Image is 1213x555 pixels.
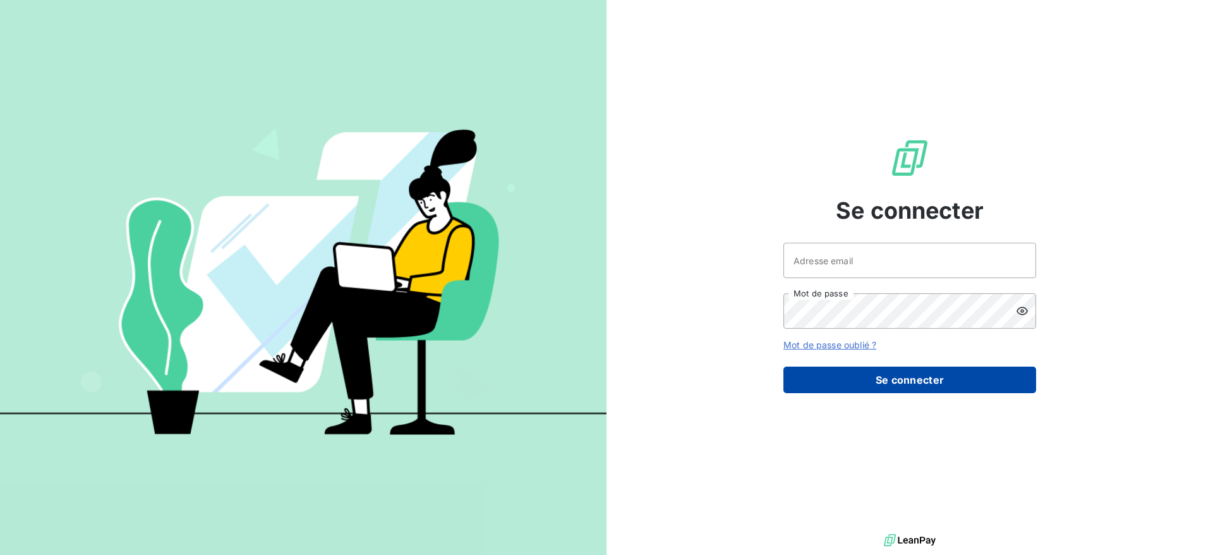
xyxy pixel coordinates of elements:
[783,339,876,350] a: Mot de passe oublié ?
[884,531,936,550] img: logo
[783,367,1036,393] button: Se connecter
[836,193,984,228] span: Se connecter
[783,243,1036,278] input: placeholder
[890,138,930,178] img: Logo LeanPay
